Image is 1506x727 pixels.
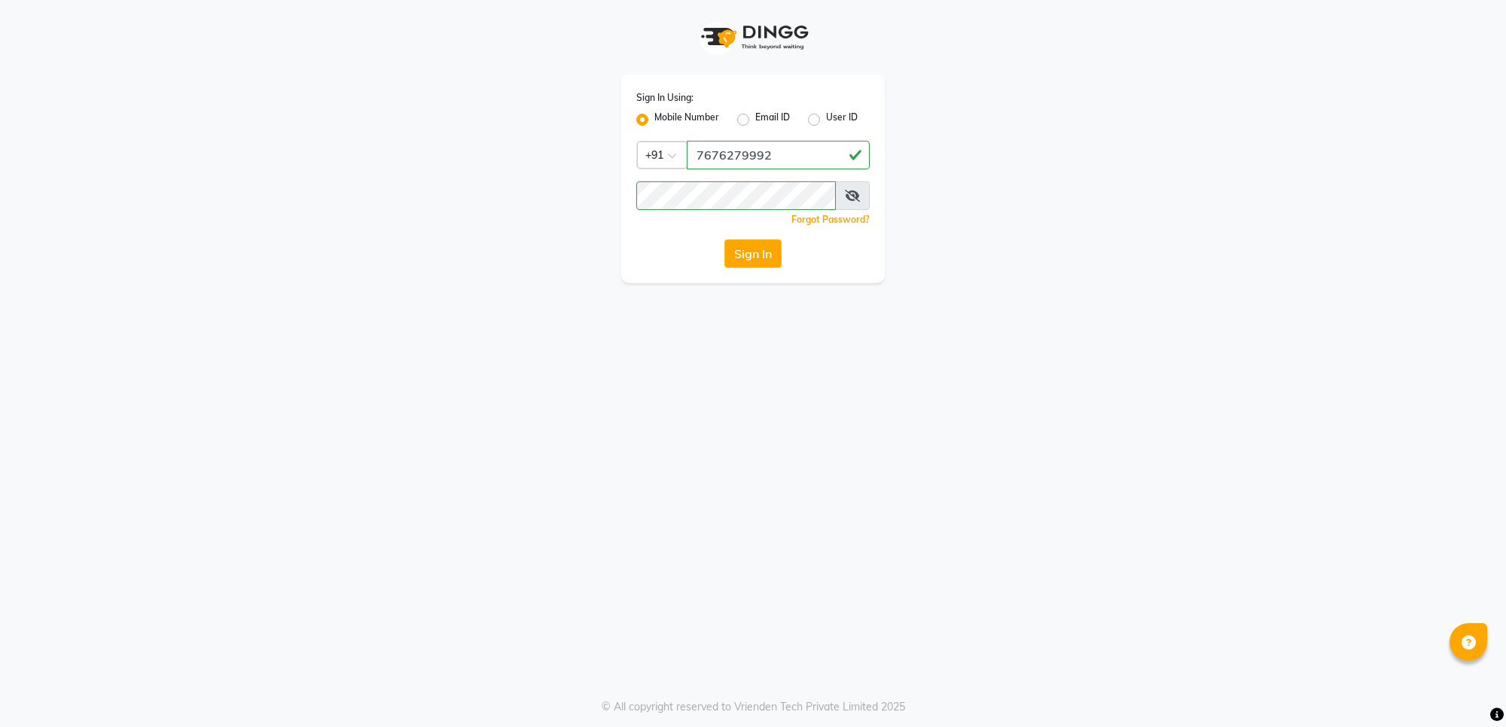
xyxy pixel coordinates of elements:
[687,141,870,169] input: Username
[724,239,782,268] button: Sign In
[1443,667,1491,712] iframe: chat widget
[693,15,813,59] img: logo1.svg
[791,214,870,225] a: Forgot Password?
[755,111,790,129] label: Email ID
[636,91,694,105] label: Sign In Using:
[636,181,836,210] input: Username
[654,111,719,129] label: Mobile Number
[826,111,858,129] label: User ID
